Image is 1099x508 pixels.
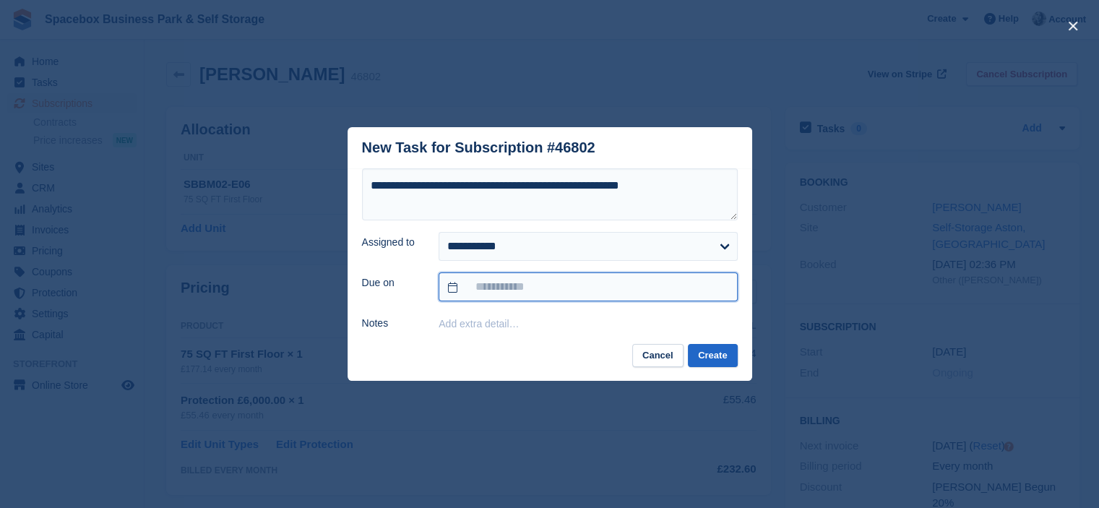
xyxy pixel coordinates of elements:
[362,316,422,331] label: Notes
[439,318,519,330] button: Add extra detail…
[632,344,684,368] button: Cancel
[362,139,595,156] div: New Task for Subscription #46802
[362,275,422,290] label: Due on
[1061,14,1085,38] button: close
[688,344,737,368] button: Create
[362,235,422,250] label: Assigned to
